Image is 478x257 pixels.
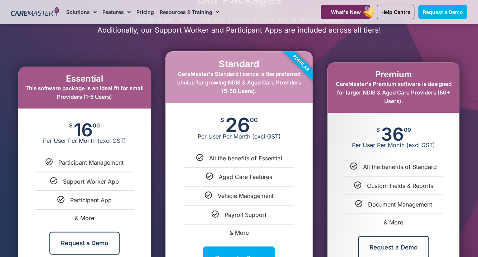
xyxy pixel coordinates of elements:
[93,123,100,128] span: 00
[49,232,120,254] a: Request a Demo
[11,7,59,18] img: CareMaster Logo
[69,123,73,128] span: $
[220,117,224,123] span: $
[74,123,93,137] span: 16
[25,74,144,84] h2: Essential
[173,58,305,69] h2: Standard
[177,71,301,94] span: CareMaster's Standard licence is the preferred choice for growing NDIS & Aged Care Providers (5-5...
[225,117,250,133] span: 26
[376,127,380,132] span: $
[334,69,452,80] h2: Premium
[367,182,433,189] span: Custom Fields & Reports
[219,173,272,180] span: Aged Care Features
[423,9,463,15] span: Request a Demo
[58,159,124,166] span: Participant Management
[250,117,258,123] span: 00
[335,81,451,105] span: CareMaster's Premium software is designed for larger NDIS & Aged Care Providers (50+ Users).
[8,14,471,35] p: Pricing is per user, with the choice of monthly or annual billing. Additionally, our Support Work...
[381,9,410,15] span: Help Centre
[25,85,144,100] span: This software package is an ideal fit for small Providers (1-5 Users)
[70,197,112,204] span: Participant App
[381,127,404,141] span: 36
[327,141,459,149] span: Per User Per Month (excl GST)
[321,5,370,19] a: What's New
[229,229,248,236] span: & More
[224,211,266,218] span: Payroll Support
[18,137,151,144] span: Per User Per Month (excl GST)
[330,9,361,15] span: What's New
[368,201,432,208] span: Document Management
[209,155,282,162] span: All the benefits of Essential
[363,163,437,170] span: All the benefits of Standard
[63,178,119,185] span: Support Worker App
[418,5,467,19] a: Request a Demo
[384,219,403,226] span: & More
[165,133,313,140] span: Per User Per Month (excl GST)
[260,22,342,104] div: Popular
[404,127,411,132] span: 00
[217,192,273,199] span: Vehicle Management
[377,5,414,19] a: Help Centre
[75,214,94,222] span: & More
